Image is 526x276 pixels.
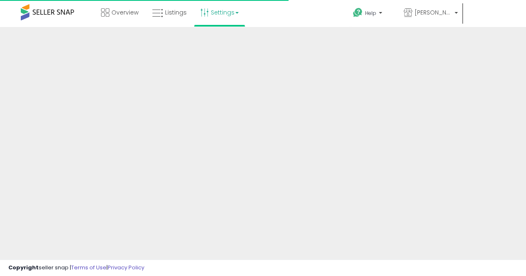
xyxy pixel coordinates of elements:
[165,8,187,17] span: Listings
[365,10,376,17] span: Help
[108,264,144,271] a: Privacy Policy
[8,264,144,272] div: seller snap | |
[71,264,106,271] a: Terms of Use
[111,8,138,17] span: Overview
[415,8,452,17] span: [PERSON_NAME] Online Stores
[8,264,39,271] strong: Copyright
[353,7,363,18] i: Get Help
[346,1,396,27] a: Help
